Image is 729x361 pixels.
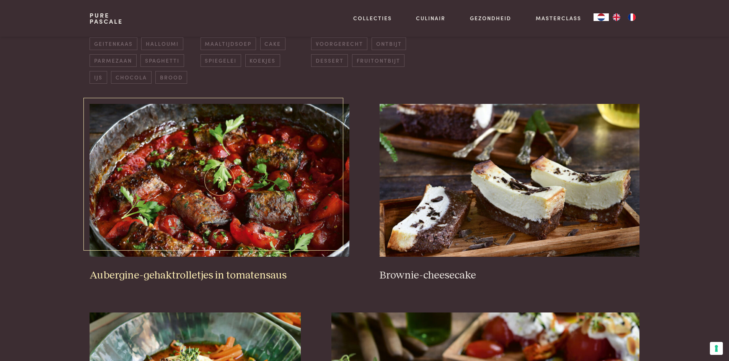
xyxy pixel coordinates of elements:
[141,37,183,50] span: halloumi
[536,14,581,22] a: Masterclass
[470,14,511,22] a: Gezondheid
[90,54,136,67] span: parmezaan
[245,54,280,67] span: koekjes
[311,37,367,50] span: voorgerecht
[90,104,349,257] img: Aubergine-gehaktrolletjes in tomatensaus
[90,104,349,282] a: Aubergine-gehaktrolletjes in tomatensaus Aubergine-gehaktrolletjes in tomatensaus
[90,12,123,24] a: PurePascale
[201,37,256,50] span: maaltijdsoep
[609,13,639,21] ul: Language list
[594,13,639,21] aside: Language selected: Nederlands
[710,342,723,355] button: Uw voorkeuren voor toestemming voor trackingtechnologieën
[416,14,445,22] a: Culinair
[90,37,137,50] span: geitenkaas
[372,37,406,50] span: ontbijt
[594,13,609,21] div: Language
[155,71,187,84] span: brood
[90,269,349,282] h3: Aubergine-gehaktrolletjes in tomatensaus
[380,269,639,282] h3: Brownie-cheesecake
[380,104,639,257] img: Brownie-cheesecake
[201,54,241,67] span: spiegelei
[380,104,639,282] a: Brownie-cheesecake Brownie-cheesecake
[111,71,151,84] span: chocola
[90,71,107,84] span: ijs
[260,37,285,50] span: cake
[311,54,348,67] span: dessert
[352,54,404,67] span: fruitontbijt
[609,13,624,21] a: EN
[594,13,609,21] a: NL
[624,13,639,21] a: FR
[140,54,184,67] span: spaghetti
[353,14,392,22] a: Collecties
